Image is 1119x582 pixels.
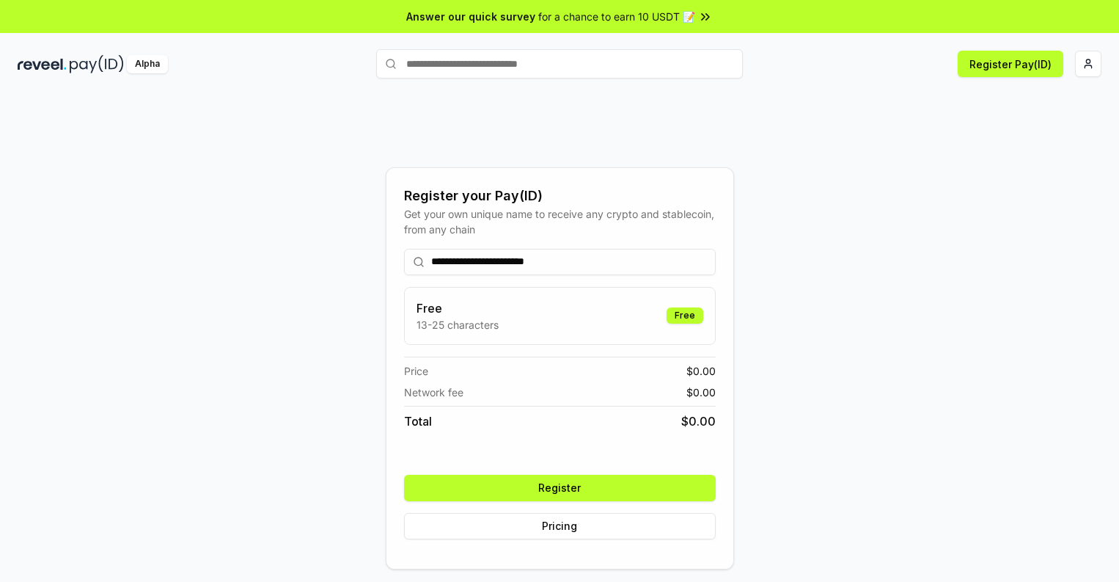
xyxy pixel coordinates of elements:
[538,9,695,24] span: for a chance to earn 10 USDT 📝
[667,308,703,324] div: Free
[404,385,463,400] span: Network fee
[958,51,1063,77] button: Register Pay(ID)
[417,317,499,332] p: 13-25 characters
[127,55,168,73] div: Alpha
[404,513,716,539] button: Pricing
[404,412,432,430] span: Total
[18,55,67,73] img: reveel_dark
[404,363,428,379] span: Price
[681,412,716,430] span: $ 0.00
[686,385,716,400] span: $ 0.00
[70,55,124,73] img: pay_id
[404,186,716,206] div: Register your Pay(ID)
[417,299,499,317] h3: Free
[404,475,716,501] button: Register
[686,363,716,379] span: $ 0.00
[404,206,716,237] div: Get your own unique name to receive any crypto and stablecoin, from any chain
[406,9,535,24] span: Answer our quick survey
